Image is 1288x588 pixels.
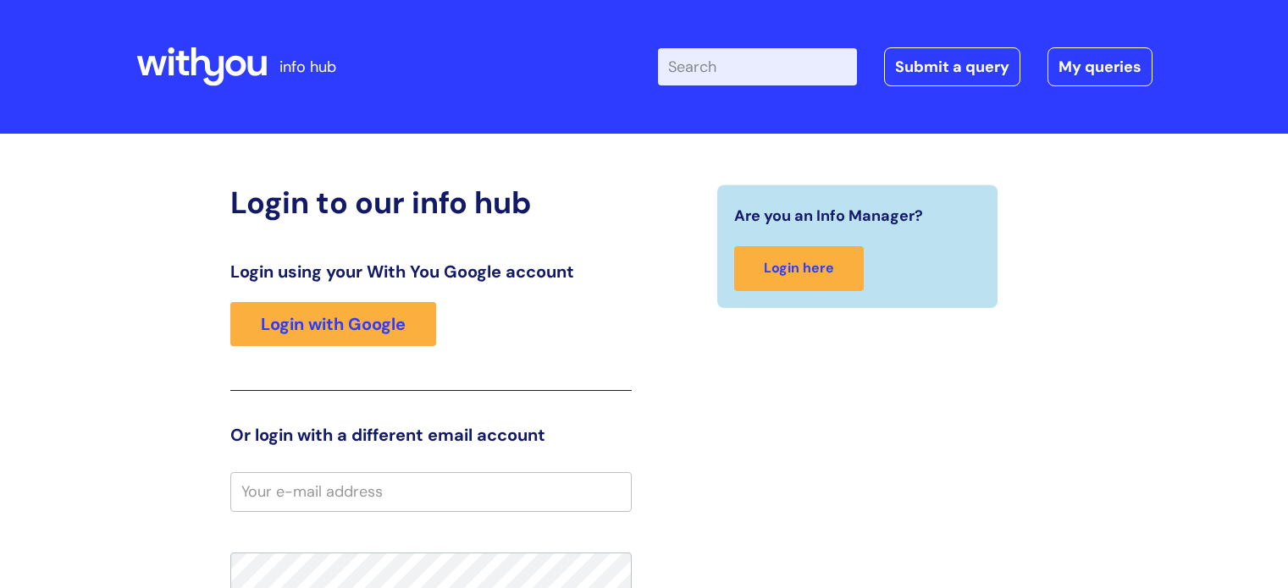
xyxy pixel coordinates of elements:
[1048,47,1153,86] a: My queries
[279,53,336,80] p: info hub
[230,184,632,221] h2: Login to our info hub
[230,261,632,282] h3: Login using your With You Google account
[230,425,632,445] h3: Or login with a different email account
[884,47,1020,86] a: Submit a query
[734,246,864,291] a: Login here
[734,202,923,229] span: Are you an Info Manager?
[230,472,632,511] input: Your e-mail address
[658,48,857,85] input: Search
[230,302,436,346] a: Login with Google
